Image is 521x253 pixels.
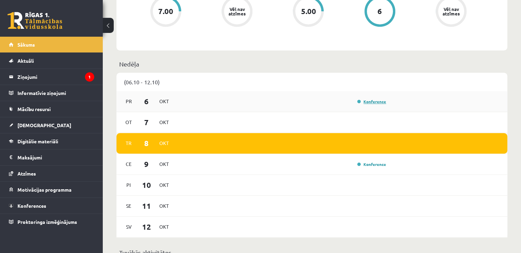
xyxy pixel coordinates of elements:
span: Proktoringa izmēģinājums [17,219,77,225]
span: Motivācijas programma [17,186,72,193]
span: Okt [157,201,171,211]
a: Aktuāli [9,53,94,69]
a: Konference [357,99,386,104]
span: Sv [122,221,136,232]
a: [DEMOGRAPHIC_DATA] [9,117,94,133]
span: Konferences [17,203,46,209]
span: Okt [157,159,171,169]
span: 9 [136,158,157,170]
div: (06.10 - 12.10) [116,73,507,91]
span: Pr [122,96,136,107]
span: Se [122,201,136,211]
div: Vēl nav atzīmes [227,7,247,16]
i: 1 [85,72,94,82]
a: Digitālie materiāli [9,133,94,149]
span: Ce [122,159,136,169]
span: Mācību resursi [17,106,51,112]
a: Konference [357,161,386,167]
a: Mācību resursi [9,101,94,117]
span: 7 [136,117,157,128]
span: Digitālie materiāli [17,138,58,144]
p: Nedēļa [119,59,505,69]
a: Motivācijas programma [9,182,94,197]
div: Vēl nav atzīmes [442,7,461,16]
span: Okt [157,221,171,232]
a: Rīgas 1. Tālmācības vidusskola [8,12,62,29]
a: Atzīmes [9,166,94,181]
span: [DEMOGRAPHIC_DATA] [17,122,71,128]
legend: Informatīvie ziņojumi [17,85,94,101]
span: Pi [122,180,136,190]
span: 11 [136,200,157,212]
span: 10 [136,179,157,191]
a: Informatīvie ziņojumi [9,85,94,101]
div: 7.00 [158,8,173,15]
span: Okt [157,138,171,148]
span: Sākums [17,41,35,48]
a: Ziņojumi1 [9,69,94,85]
span: 12 [136,221,157,232]
a: Konferences [9,198,94,214]
div: 6 [377,8,382,15]
span: Atzīmes [17,170,36,177]
a: Maksājumi [9,149,94,165]
span: Ot [122,117,136,128]
span: Okt [157,180,171,190]
a: Proktoringa izmēģinājums [9,214,94,230]
span: Okt [157,96,171,107]
legend: Ziņojumi [17,69,94,85]
span: Tr [122,138,136,148]
span: Okt [157,117,171,128]
span: 8 [136,137,157,149]
a: Sākums [9,37,94,52]
legend: Maksājumi [17,149,94,165]
div: 5.00 [301,8,316,15]
span: 6 [136,96,157,107]
span: Aktuāli [17,58,34,64]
